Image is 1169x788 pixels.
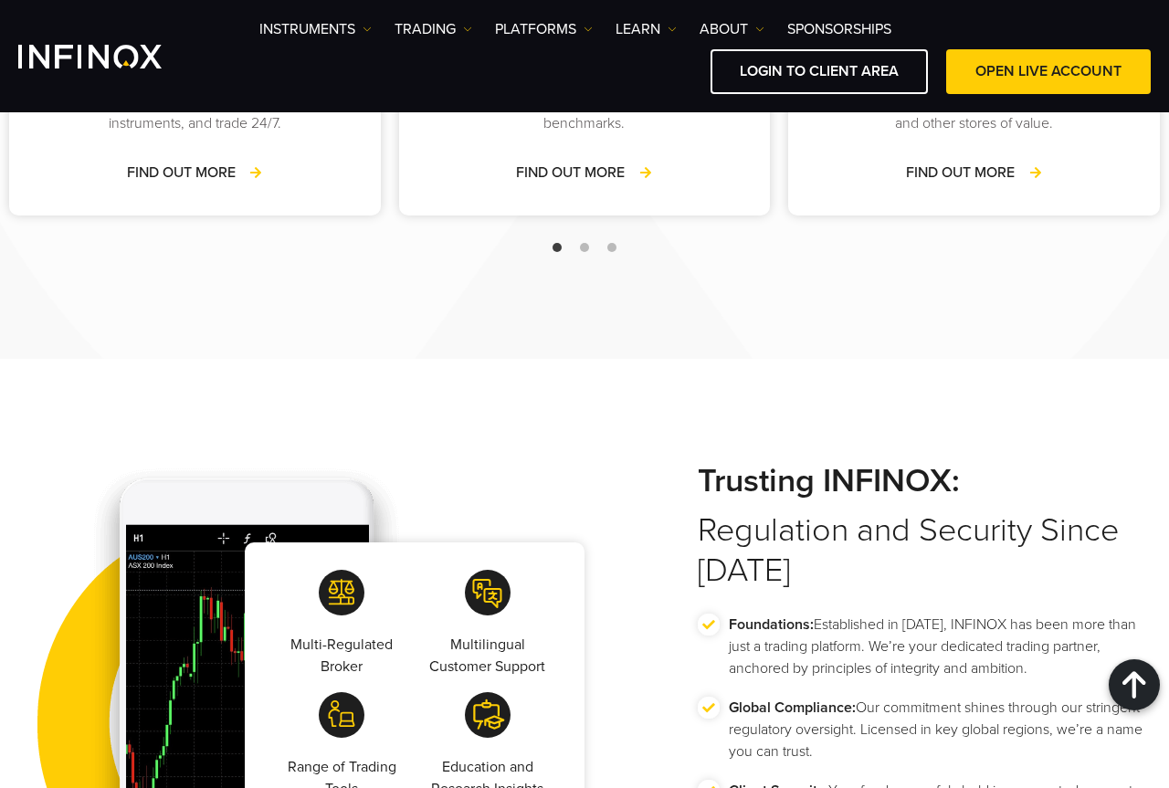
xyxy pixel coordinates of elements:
a: INFINOX Logo [18,45,205,68]
a: TRADING [395,18,472,40]
a: ABOUT [700,18,764,40]
strong: Foundations: [729,615,814,634]
a: LOGIN TO CLIENT AREA [711,49,928,94]
a: Instruments [259,18,372,40]
a: FIND OUT MORE [516,162,652,184]
p: Multilingual Customer Support [417,634,557,678]
h2: Regulation and Security Since [DATE] [698,461,1151,591]
a: FIND OUT MORE [906,162,1042,184]
a: Learn [616,18,677,40]
span: Go to slide 1 [553,243,562,252]
a: OPEN LIVE ACCOUNT [946,49,1151,94]
a: FIND OUT MORE [127,162,263,184]
span: Go to slide 2 [580,243,589,252]
p: Our commitment shines through our stringent regulatory oversight. Licensed in key global regions,... [729,697,1151,762]
strong: Trusting INFINOX: [698,461,1151,501]
p: Multi-Regulated Broker [272,634,412,678]
p: Established in [DATE], INFINOX has been more than just a trading platform. We’re your dedicated t... [729,614,1151,679]
span: Go to slide 3 [607,243,616,252]
strong: Global Compliance: [729,699,856,717]
a: SPONSORSHIPS [787,18,891,40]
a: PLATFORMS [495,18,593,40]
